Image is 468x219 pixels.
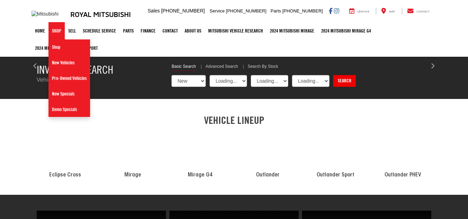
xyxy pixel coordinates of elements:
a: 2024 Mitsubishi Outlander Sport Outlander Sport [302,129,369,179]
span: [PHONE_NUMBER] [161,8,205,13]
button: Click to view next picture. [398,61,468,62]
span: Mirage G4 [188,172,213,178]
a: Mitsubishi Vehicle Research [205,22,266,39]
a: Search By Stock [248,64,278,71]
a: Schedule Service: Opens in a new tab [79,22,120,39]
span: Outlander PHEV [385,172,421,178]
div: 2024 Mitsubishi Outlander Sport [302,129,369,175]
span: Mirage [124,172,141,178]
img: Mitsubishi [32,11,63,18]
a: 2024 Mitsubishi Mirage Mirage [99,129,167,179]
a: 2024 Mitsubishi Outlander Outlander [234,129,302,179]
a: 2024 Mitsubishi Mirage G4 Mirage G4 [167,129,234,179]
a: Service [344,8,375,15]
a: Sell [65,22,79,39]
span: Outlander Sport [317,172,354,178]
span: Sales [148,8,160,13]
select: Choose Model from the dropdown [292,75,329,87]
a: Demo Specials [48,102,90,117]
h2: VEHICLE LINEUP [32,115,437,126]
select: Choose Vehicle Condition from the dropdown [171,75,206,87]
div: 2024 Mitsubishi Mirage [99,129,167,175]
a: Shop [48,39,90,55]
a: 2024 Mitsubishi Eclipse Cross Eclipse Cross [32,129,99,179]
a: Map [376,8,400,15]
p: Vehicles Available [37,76,161,84]
a: Contact [402,8,435,15]
span: Contact [416,10,430,13]
a: Home [32,22,48,39]
select: Choose Year from the dropdown [210,75,247,87]
a: Search [333,75,356,87]
a: Parts: Opens in a new tab [120,22,137,39]
span: Outlander [256,172,280,178]
div: 2024 Mitsubishi Eclipse Cross [32,129,99,175]
h3: Inventory Search [37,64,161,76]
span: Service [210,8,224,13]
a: Advanced Search [205,64,238,71]
a: Contact [159,22,181,39]
a: Finance [137,22,159,39]
a: 2024 Mitsubishi Mirage [266,22,318,39]
span: [PHONE_NUMBER] [226,8,266,13]
span: Service [357,10,370,13]
a: New Specials [48,86,90,102]
div: 2024 Mitsubishi Outlander PHEV [369,129,437,175]
span: Parts [271,8,281,13]
a: Basic Search [171,64,196,71]
a: New Vehicles [48,55,90,71]
a: Instagram: Click to visit our Instagram page [334,8,339,13]
span: Map [389,10,395,13]
div: 2024 Mitsubishi Outlander [234,129,302,175]
a: About Us [181,22,205,39]
a: 2024 Mitsubishi Outlander SPORT [32,39,101,57]
a: Facebook: Click to visit our Facebook page [329,8,333,13]
span: Eclipse Cross [49,172,81,178]
a: 2024 Mitsubishi Outlander PHEV Outlander PHEV [369,129,437,179]
a: 2024 Mitsubishi Mirage G4 [318,22,374,39]
select: Choose Make from the dropdown [251,75,288,87]
span: [PHONE_NUMBER] [282,8,323,13]
div: 2024 Mitsubishi Mirage G4 [167,129,234,175]
a: Pre-Owned Vehicles [48,71,90,86]
h3: Royal Mitsubishi [70,10,131,18]
a: Shop [48,22,65,39]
